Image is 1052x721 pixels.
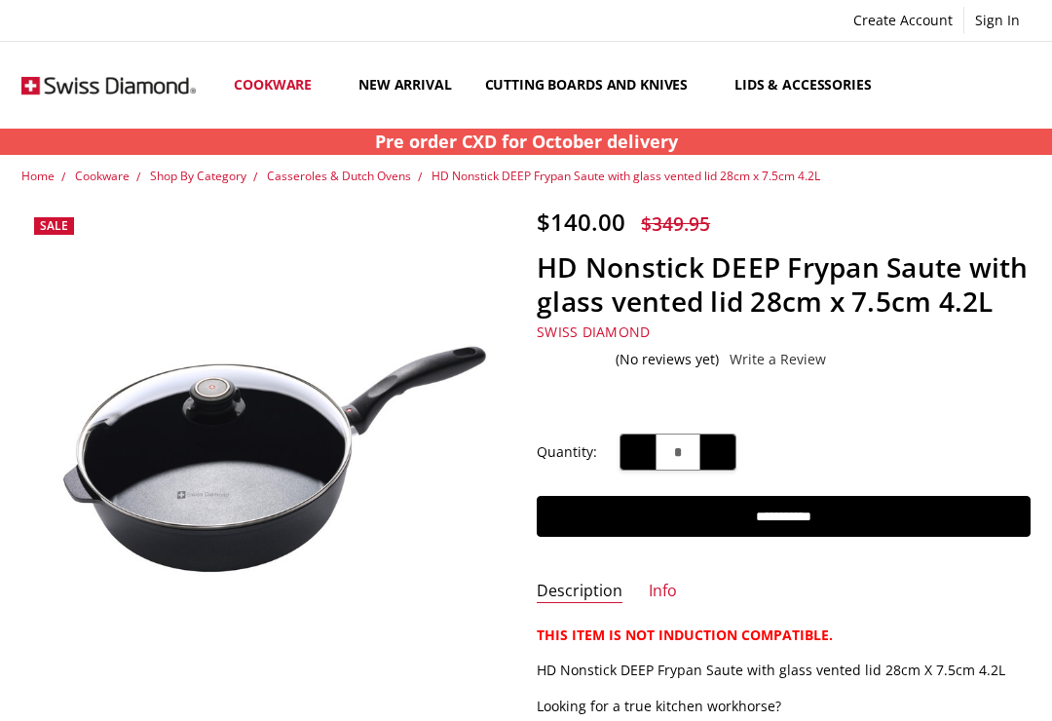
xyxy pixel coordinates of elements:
span: $349.95 [641,210,710,237]
a: Shop By Category [150,168,246,184]
a: HD Nonstick DEEP Frypan Saute with glass vented lid 28cm x 7.5cm 4.2L [21,208,514,701]
a: Casseroles & Dutch Ovens [267,168,411,184]
span: (No reviews yet) [616,352,719,367]
a: Description [537,581,622,603]
strong: Pre order CXD for October delivery [375,130,678,153]
span: Sale [40,217,68,234]
a: Lids & Accessories [718,42,901,129]
h1: HD Nonstick DEEP Frypan Saute with glass vented lid 28cm x 7.5cm 4.2L [537,250,1030,319]
strong: THIS ITEM IS NOT INDUCTION COMPATIBLE. [537,626,833,644]
a: Cookware [75,168,130,184]
a: New arrival [342,42,468,129]
a: Write a Review [730,352,826,367]
a: Swiss Diamond [537,323,650,341]
img: Free Shipping On Every Order [21,51,195,120]
a: Cutting boards and knives [469,42,719,129]
a: Create Account [843,7,963,34]
p: HD Nonstick DEEP Frypan Saute with glass vented lid 28cm X 7.5cm 4.2L [537,660,1030,681]
img: HD Nonstick DEEP Frypan Saute with glass vented lid 28cm x 7.5cm 4.2L [69,710,71,712]
img: HD Nonstick DEEP Frypan Saute with glass vented lid 28cm x 7.5cm 4.2L [21,289,514,618]
a: Home [21,168,55,184]
a: Sign In [964,7,1031,34]
label: Quantity: [537,441,597,463]
a: Cookware [217,42,342,129]
img: HD Nonstick DEEP Frypan Saute with glass vented lid 28cm x 7.5cm 4.2L [75,710,77,712]
a: Info [649,581,677,603]
span: $140.00 [537,206,625,238]
img: HD Nonstick DEEP Frypan Saute with glass vented lid 28cm x 7.5cm 4.2L [63,710,65,712]
a: HD Nonstick DEEP Frypan Saute with glass vented lid 28cm x 7.5cm 4.2L [432,168,820,184]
